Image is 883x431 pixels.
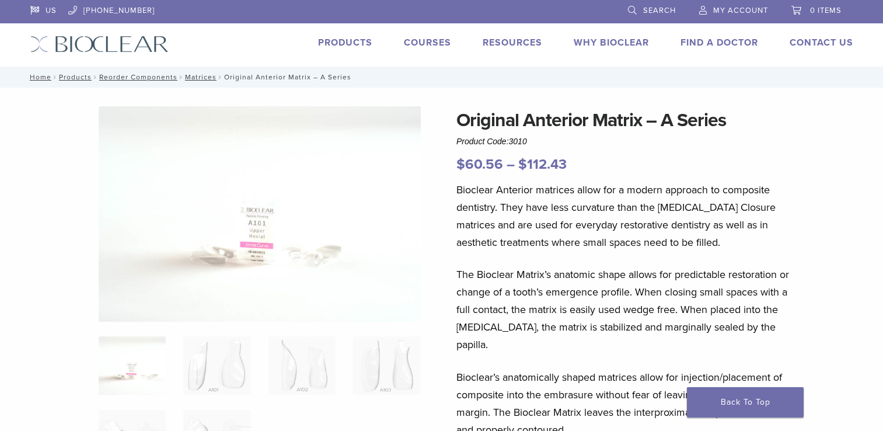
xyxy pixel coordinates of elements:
[518,156,527,173] span: $
[687,387,804,418] a: Back To Top
[518,156,567,173] bdi: 112.43
[574,37,649,48] a: Why Bioclear
[456,181,800,251] p: Bioclear Anterior matrices allow for a modern approach to composite dentistry. They have less cur...
[217,74,224,80] span: /
[810,6,842,15] span: 0 items
[483,37,542,48] a: Resources
[185,73,217,81] a: Matrices
[51,74,59,80] span: /
[30,36,169,53] img: Bioclear
[507,156,515,173] span: –
[183,336,250,395] img: Original Anterior Matrix - A Series - Image 2
[680,37,758,48] a: Find A Doctor
[26,73,51,81] a: Home
[509,137,527,146] span: 3010
[92,74,99,80] span: /
[99,73,177,81] a: Reorder Components
[99,106,421,322] img: Anterior Original A Series Matrices
[456,156,465,173] span: $
[99,336,166,395] img: Anterior-Original-A-Series-Matrices-324x324.jpg
[456,106,800,134] h1: Original Anterior Matrix – A Series
[643,6,676,15] span: Search
[177,74,185,80] span: /
[404,37,451,48] a: Courses
[59,73,92,81] a: Products
[353,336,420,395] img: Original Anterior Matrix - A Series - Image 4
[456,156,503,173] bdi: 60.56
[268,336,336,395] img: Original Anterior Matrix - A Series - Image 3
[456,137,527,146] span: Product Code:
[318,37,372,48] a: Products
[790,37,853,48] a: Contact Us
[22,67,862,88] nav: Original Anterior Matrix – A Series
[713,6,768,15] span: My Account
[456,266,800,353] p: The Bioclear Matrix’s anatomic shape allows for predictable restoration or change of a tooth’s em...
